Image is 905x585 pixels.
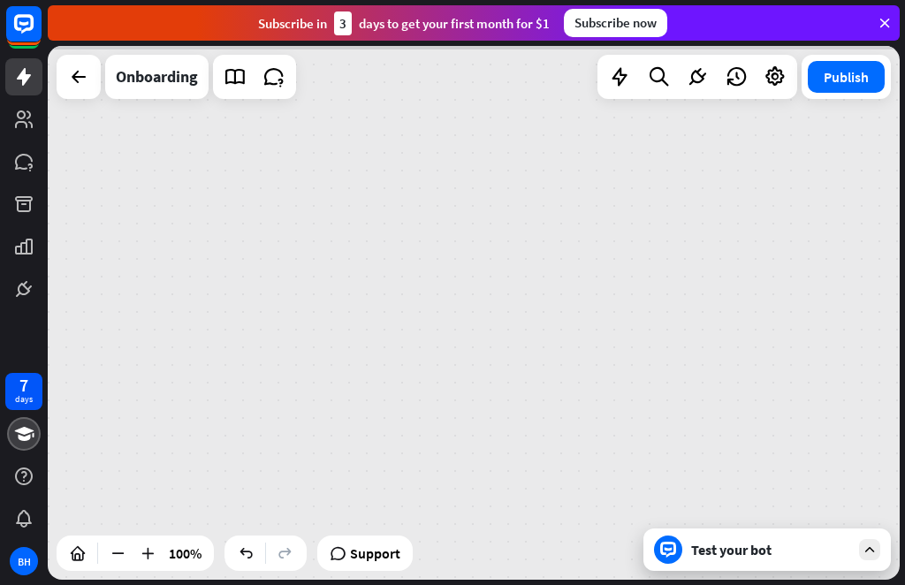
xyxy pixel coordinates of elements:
[334,11,352,35] div: 3
[15,393,33,406] div: days
[564,9,667,37] div: Subscribe now
[258,11,550,35] div: Subscribe in days to get your first month for $1
[5,373,42,410] a: 7 days
[10,547,38,575] div: BH
[19,377,28,393] div: 7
